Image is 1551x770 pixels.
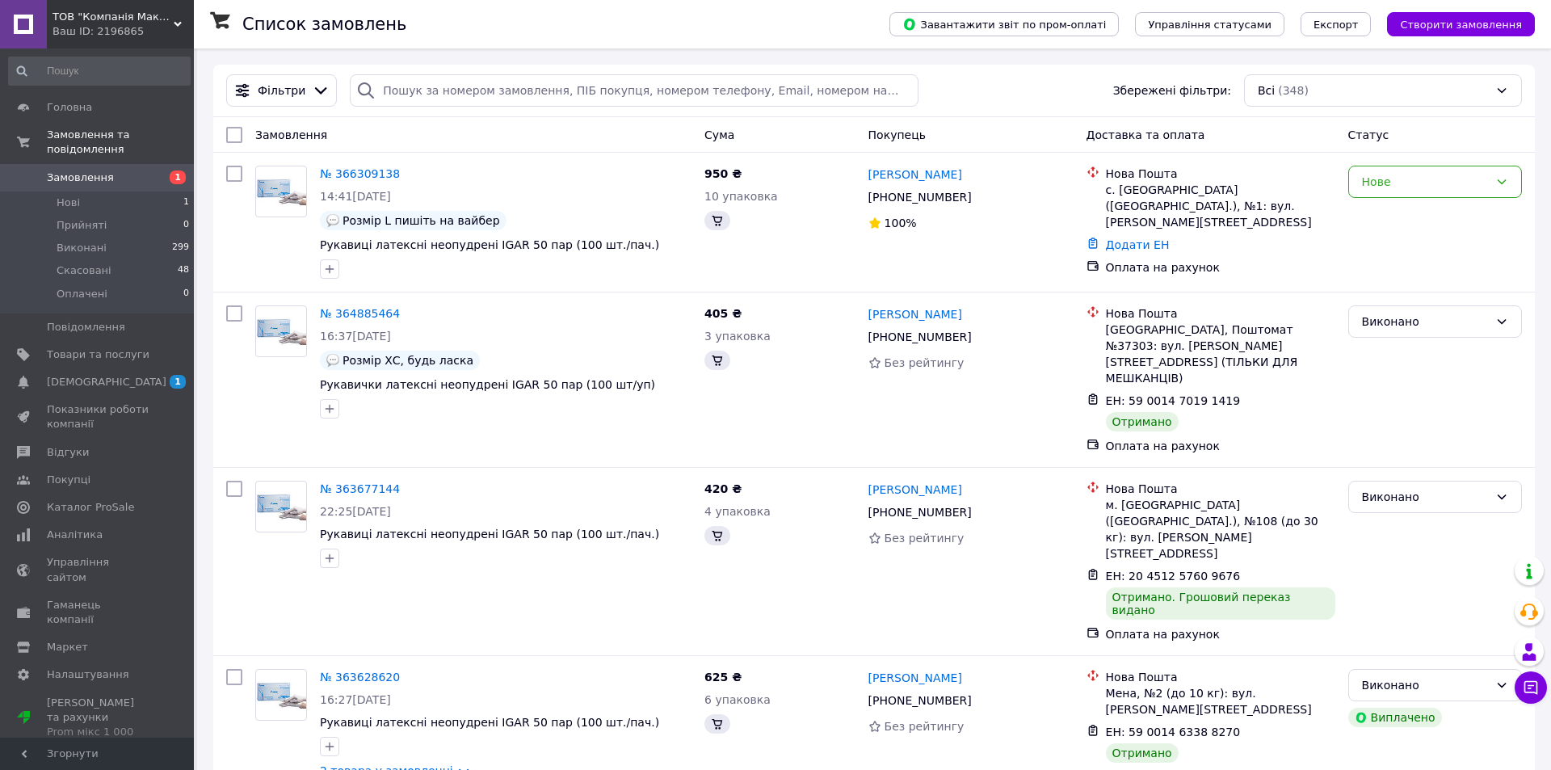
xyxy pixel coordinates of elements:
span: Нові [57,196,80,210]
span: 16:27[DATE] [320,693,391,706]
img: :speech_balloon: [326,214,339,227]
span: 100% [885,217,917,229]
button: Завантажити звіт по пром-оплаті [889,12,1119,36]
div: [GEOGRAPHIC_DATA], Поштомат №37303: вул. [PERSON_NAME][STREET_ADDRESS] (ТІЛЬКИ ДЛЯ МЕШКАНЦІВ) [1106,322,1335,386]
span: Рукавиці латексні неопудрені IGAR 50 пар (100 шт./пач.) [320,716,659,729]
a: Фото товару [255,305,307,357]
a: Додати ЕН [1106,238,1170,251]
span: ЕН: 59 0014 7019 1419 [1106,394,1241,407]
span: Експорт [1314,19,1359,31]
span: 420 ₴ [704,482,742,495]
span: 16:37[DATE] [320,330,391,343]
span: 10 упаковка [704,190,778,203]
span: Фільтри [258,82,305,99]
span: Покупець [868,128,926,141]
span: ТОВ "Компанія Максима" - Товари медичного витратного матеріалу [53,10,174,24]
div: Prom мікс 1 000 [47,725,149,739]
a: № 364885464 [320,307,400,320]
div: Нове [1362,173,1489,191]
span: 405 ₴ [704,307,742,320]
span: [PHONE_NUMBER] [868,330,972,343]
button: Створити замовлення [1387,12,1535,36]
span: Замовлення [47,170,114,185]
span: 1 [183,196,189,210]
span: Cума [704,128,734,141]
h1: Список замовлень [242,15,406,34]
div: Оплата на рахунок [1106,626,1335,642]
span: Замовлення та повідомлення [47,128,194,157]
span: [PHONE_NUMBER] [868,506,972,519]
span: Замовлення [255,128,327,141]
span: [DEMOGRAPHIC_DATA] [47,375,166,389]
img: :speech_balloon: [326,354,339,367]
div: Виконано [1362,488,1489,506]
a: № 363677144 [320,482,400,495]
span: ЕН: 20 4512 5760 9676 [1106,570,1241,583]
a: Рукавички латексні неопудрені IGAR 50 пар (100 шт/уп) [320,378,655,391]
a: [PERSON_NAME] [868,306,962,322]
span: Прийняті [57,218,107,233]
span: Управління статусами [1148,19,1271,31]
div: Отримано. Грошовий переказ видано [1106,587,1335,620]
span: Скасовані [57,263,111,278]
span: Повідомлення [47,320,125,335]
div: Отримано [1106,743,1179,763]
span: Каталог ProSale [47,500,134,515]
a: Фото товару [255,669,307,721]
span: Виконані [57,241,107,255]
span: 1 [170,170,186,184]
div: Нова Пошта [1106,669,1335,685]
div: Ваш ID: 2196865 [53,24,194,39]
span: Рукавиці латексні неопудрені IGAR 50 пар (100 шт./пач.) [320,528,659,541]
span: Статус [1348,128,1389,141]
a: [PERSON_NAME] [868,670,962,686]
a: Рукавиці латексні неопудрені IGAR 50 пар (100 шт./пач.) [320,238,659,251]
div: Нова Пошта [1106,305,1335,322]
span: Доставка та оплата [1087,128,1205,141]
a: [PERSON_NAME] [868,166,962,183]
span: [PHONE_NUMBER] [868,191,972,204]
a: [PERSON_NAME] [868,482,962,498]
button: Управління статусами [1135,12,1284,36]
span: Без рейтингу [885,532,965,545]
span: Показники роботи компанії [47,402,149,431]
div: Отримано [1106,412,1179,431]
div: Виконано [1362,676,1489,694]
div: с. [GEOGRAPHIC_DATA] ([GEOGRAPHIC_DATA].), №1: вул. [PERSON_NAME][STREET_ADDRESS] [1106,182,1335,230]
div: Нова Пошта [1106,481,1335,497]
img: Фото товару [256,178,306,204]
span: 14:41[DATE] [320,190,391,203]
span: 6 упаковка [704,693,771,706]
span: 48 [178,263,189,278]
div: Нова Пошта [1106,166,1335,182]
span: 1 [170,375,186,389]
div: Оплата на рахунок [1106,438,1335,454]
span: Розмір L пишіть на вайбер [343,214,500,227]
span: [PHONE_NUMBER] [868,694,972,707]
span: Збережені фільтри: [1113,82,1231,99]
img: Фото товару [256,681,306,708]
a: Фото товару [255,166,307,217]
div: Мена, №2 (до 10 кг): вул. [PERSON_NAME][STREET_ADDRESS] [1106,685,1335,717]
span: Відгуки [47,445,89,460]
div: Виконано [1362,313,1489,330]
button: Чат з покупцем [1515,671,1547,704]
span: Аналітика [47,528,103,542]
span: 3 упаковка [704,330,771,343]
a: Створити замовлення [1371,17,1535,30]
span: (348) [1278,84,1309,97]
span: Гаманець компанії [47,598,149,627]
input: Пошук [8,57,191,86]
span: 0 [183,287,189,301]
span: Без рейтингу [885,356,965,369]
span: Налаштування [47,667,129,682]
span: 625 ₴ [704,671,742,684]
img: Фото товару [256,318,306,344]
span: Створити замовлення [1400,19,1522,31]
div: м. [GEOGRAPHIC_DATA] ([GEOGRAPHIC_DATA].), №108 (до 30 кг): вул. [PERSON_NAME][STREET_ADDRESS] [1106,497,1335,562]
a: Фото товару [255,481,307,532]
span: Завантажити звіт по пром-оплаті [902,17,1106,32]
span: ЕН: 59 0014 6338 8270 [1106,726,1241,738]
